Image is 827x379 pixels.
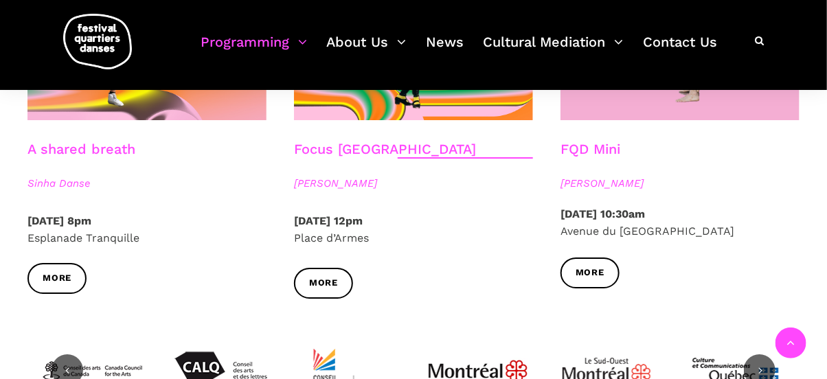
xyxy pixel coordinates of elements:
a: About Us [327,30,407,71]
a: FQD Mini [560,141,620,157]
strong: [DATE] 10:30am [560,207,645,220]
a: Focus [GEOGRAPHIC_DATA] [294,141,476,157]
span: Esplanade Tranquille [27,231,139,244]
a: Contact Us [643,30,717,71]
strong: [DATE] 8pm [27,214,91,227]
p: Place d’Armes [294,212,533,247]
a: A shared breath [27,141,135,157]
span: Avenue du [GEOGRAPHIC_DATA] [560,225,734,238]
strong: [DATE] 12pm [294,214,363,227]
img: logo-fqd-med [63,14,132,69]
span: [PERSON_NAME] [560,175,800,192]
span: Sinha Danse [27,175,267,192]
span: More [43,271,71,286]
span: [PERSON_NAME] [294,175,533,192]
span: More [576,266,604,280]
a: Cultural Mediation [484,30,624,71]
span: More [309,276,338,290]
a: News [426,30,464,71]
a: More [27,263,87,294]
a: Programming [201,30,307,71]
a: More [560,257,620,288]
a: More [294,268,353,299]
